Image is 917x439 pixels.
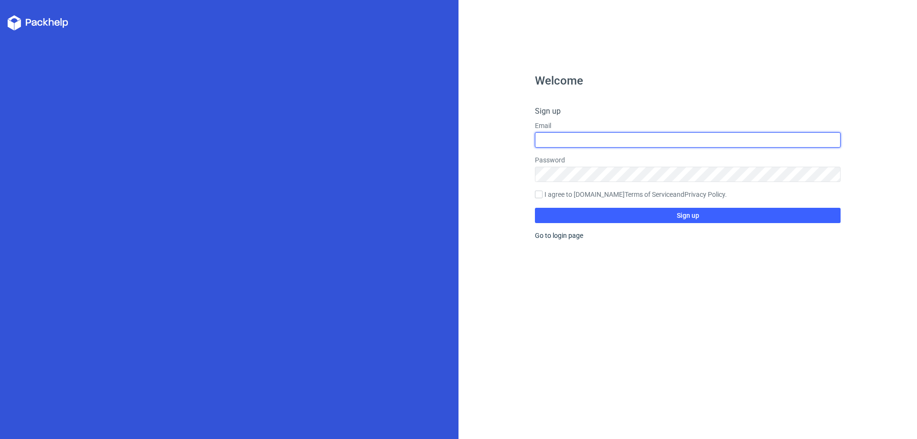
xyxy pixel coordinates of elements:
a: Go to login page [535,232,583,239]
button: Sign up [535,208,841,223]
a: Terms of Service [625,191,673,198]
label: Password [535,155,841,165]
label: I agree to [DOMAIN_NAME] and . [535,190,841,200]
span: Sign up [677,212,699,219]
label: Email [535,121,841,130]
h1: Welcome [535,75,841,86]
a: Privacy Policy [684,191,725,198]
h4: Sign up [535,106,841,117]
